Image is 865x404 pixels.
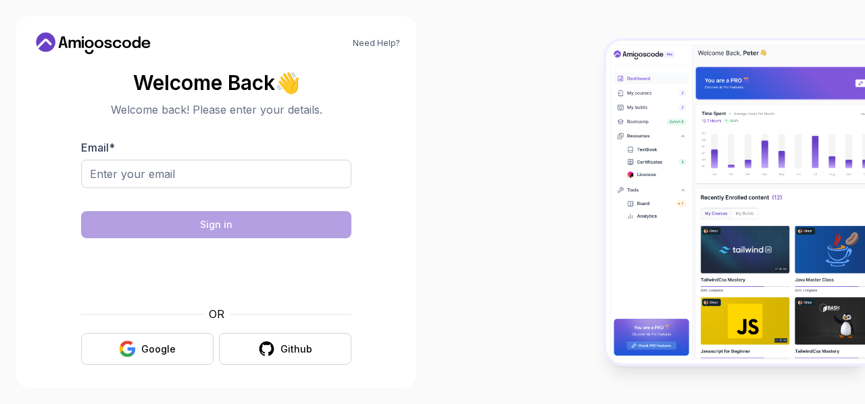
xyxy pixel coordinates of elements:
[280,342,312,356] div: Github
[209,306,224,322] p: OR
[114,246,318,298] iframe: Widget contenant une case à cocher pour le défi de sécurité hCaptcha
[81,211,351,238] button: Sign in
[81,141,115,154] label: Email *
[353,38,400,49] a: Need Help?
[275,72,300,93] span: 👋
[219,333,351,365] button: Github
[141,342,176,356] div: Google
[81,160,351,188] input: Enter your email
[81,333,214,365] button: Google
[32,32,154,54] a: Home link
[606,41,865,364] img: Amigoscode Dashboard
[81,72,351,93] h2: Welcome Back
[200,218,232,231] div: Sign in
[81,102,351,118] p: Welcome back! Please enter your details.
